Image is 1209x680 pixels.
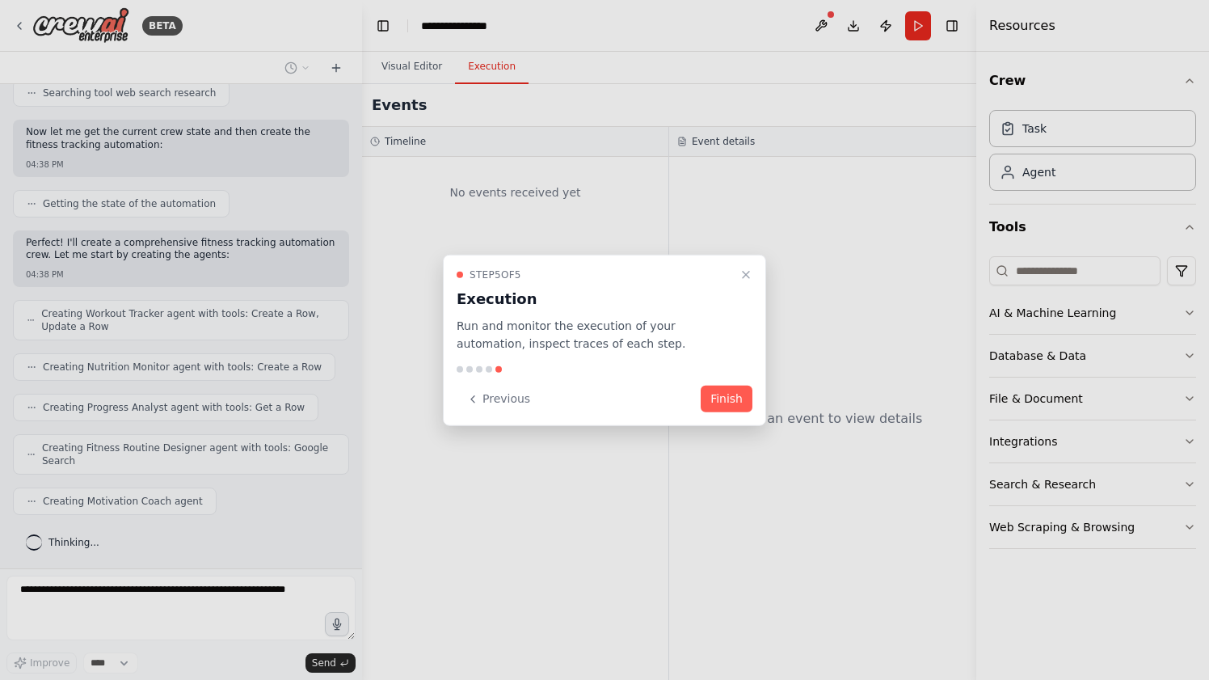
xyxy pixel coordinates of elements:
button: Close walkthrough [736,264,756,284]
button: Previous [457,386,540,412]
span: Step 5 of 5 [470,268,521,281]
button: Finish [701,386,752,412]
p: Run and monitor the execution of your automation, inspect traces of each step. [457,316,733,353]
h3: Execution [457,287,733,310]
button: Hide left sidebar [372,15,394,37]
